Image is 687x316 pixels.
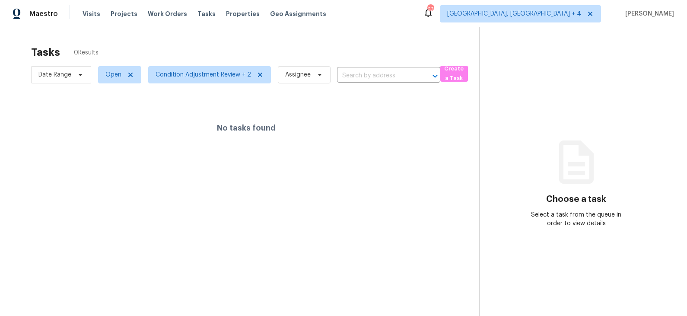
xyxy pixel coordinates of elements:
span: Create a Task [445,64,464,84]
span: Assignee [285,70,311,79]
span: Geo Assignments [270,10,326,18]
span: [GEOGRAPHIC_DATA], [GEOGRAPHIC_DATA] + 4 [447,10,581,18]
button: Open [429,70,441,82]
div: 63 [427,5,433,14]
span: Date Range [38,70,71,79]
span: Condition Adjustment Review + 2 [156,70,251,79]
h2: Tasks [31,48,60,57]
h4: No tasks found [217,124,276,132]
div: Select a task from the queue in order to view details [528,211,625,228]
span: 0 Results [74,48,99,57]
span: Visits [83,10,100,18]
span: Properties [226,10,260,18]
span: Work Orders [148,10,187,18]
span: Open [105,70,121,79]
span: Projects [111,10,137,18]
button: Create a Task [440,66,468,82]
span: [PERSON_NAME] [622,10,674,18]
span: Tasks [197,11,216,17]
input: Search by address [337,69,416,83]
span: Maestro [29,10,58,18]
h3: Choose a task [546,195,606,204]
